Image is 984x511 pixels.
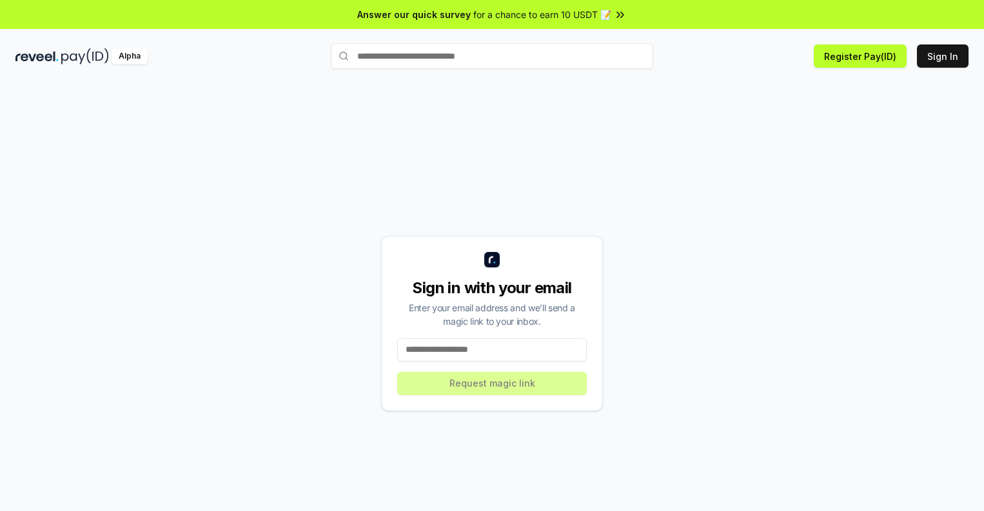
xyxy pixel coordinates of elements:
button: Register Pay(ID) [814,44,907,68]
div: Enter your email address and we’ll send a magic link to your inbox. [397,301,587,328]
button: Sign In [917,44,969,68]
div: Alpha [112,48,148,64]
img: pay_id [61,48,109,64]
div: Sign in with your email [397,278,587,298]
span: Answer our quick survey [357,8,471,21]
img: reveel_dark [15,48,59,64]
span: for a chance to earn 10 USDT 📝 [473,8,611,21]
img: logo_small [484,252,500,267]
